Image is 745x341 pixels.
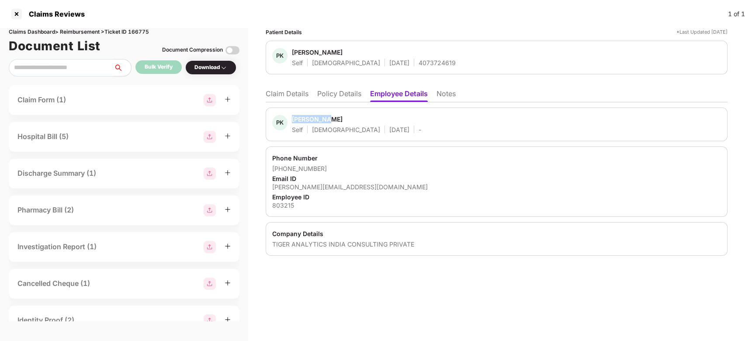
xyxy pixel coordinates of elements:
[17,131,69,142] div: Hospital Bill (5)
[204,94,216,106] img: svg+xml;base64,PHN2ZyBpZD0iR3JvdXBfMjg4MTMiIGRhdGEtbmFtZT0iR3JvdXAgMjg4MTMiIHhtbG5zPSJodHRwOi8vd3...
[113,59,132,77] button: search
[194,63,227,72] div: Download
[312,125,380,134] div: [DEMOGRAPHIC_DATA]
[204,241,216,253] img: svg+xml;base64,PHN2ZyBpZD0iR3JvdXBfMjg4MTMiIGRhdGEtbmFtZT0iR3JvdXAgMjg4MTMiIHhtbG5zPSJodHRwOi8vd3...
[17,168,96,179] div: Discharge Summary (1)
[17,205,74,216] div: Pharmacy Bill (2)
[225,96,231,102] span: plus
[419,59,456,67] div: 4073724619
[292,59,303,67] div: Self
[419,125,421,134] div: -
[17,241,97,252] div: Investigation Report (1)
[272,115,288,130] div: PK
[292,48,343,56] div: [PERSON_NAME]
[204,278,216,290] img: svg+xml;base64,PHN2ZyBpZD0iR3JvdXBfMjg4MTMiIGRhdGEtbmFtZT0iR3JvdXAgMjg4MTMiIHhtbG5zPSJodHRwOi8vd3...
[17,315,74,326] div: Identity Proof (2)
[272,240,721,248] div: TIGER ANALYTICS INDIA CONSULTING PRIVATE
[317,89,361,102] li: Policy Details
[9,28,239,36] div: Claims Dashboard > Reimbursement > Ticket ID 166775
[204,314,216,327] img: svg+xml;base64,PHN2ZyBpZD0iR3JvdXBfMjg4MTMiIGRhdGEtbmFtZT0iR3JvdXAgMjg4MTMiIHhtbG5zPSJodHRwOi8vd3...
[272,201,721,209] div: 803215
[370,89,428,102] li: Employee Details
[266,89,308,102] li: Claim Details
[272,164,721,173] div: [PHONE_NUMBER]
[225,243,231,249] span: plus
[225,43,239,57] img: svg+xml;base64,PHN2ZyBpZD0iVG9nZ2xlLTMyeDMyIiB4bWxucz0iaHR0cDovL3d3dy53My5vcmcvMjAwMC9zdmciIHdpZH...
[292,125,303,134] div: Self
[9,36,100,56] h1: Document List
[266,28,302,36] div: Patient Details
[162,46,223,54] div: Document Compression
[113,64,131,71] span: search
[312,59,380,67] div: [DEMOGRAPHIC_DATA]
[204,204,216,216] img: svg+xml;base64,PHN2ZyBpZD0iR3JvdXBfMjg4MTMiIGRhdGEtbmFtZT0iR3JvdXAgMjg4MTMiIHhtbG5zPSJodHRwOi8vd3...
[389,59,409,67] div: [DATE]
[225,133,231,139] span: plus
[204,167,216,180] img: svg+xml;base64,PHN2ZyBpZD0iR3JvdXBfMjg4MTMiIGRhdGEtbmFtZT0iR3JvdXAgMjg4MTMiIHhtbG5zPSJodHRwOi8vd3...
[272,230,721,238] div: Company Details
[728,9,745,19] div: 1 of 1
[225,170,231,176] span: plus
[437,89,456,102] li: Notes
[389,125,409,134] div: [DATE]
[225,280,231,286] span: plus
[17,94,66,105] div: Claim Form (1)
[204,131,216,143] img: svg+xml;base64,PHN2ZyBpZD0iR3JvdXBfMjg4MTMiIGRhdGEtbmFtZT0iR3JvdXAgMjg4MTMiIHhtbG5zPSJodHRwOi8vd3...
[225,206,231,212] span: plus
[17,278,90,289] div: Cancelled Cheque (1)
[272,193,721,201] div: Employee ID
[145,63,173,71] div: Bulk Verify
[272,174,721,183] div: Email ID
[272,183,721,191] div: [PERSON_NAME][EMAIL_ADDRESS][DOMAIN_NAME]
[292,115,343,123] div: [PERSON_NAME]
[225,317,231,323] span: plus
[272,154,721,162] div: Phone Number
[272,48,288,63] div: PK
[220,64,227,71] img: svg+xml;base64,PHN2ZyBpZD0iRHJvcGRvd24tMzJ4MzIiIHhtbG5zPSJodHRwOi8vd3d3LnczLm9yZy8yMDAwL3N2ZyIgd2...
[24,10,85,18] div: Claims Reviews
[676,28,728,36] div: *Last Updated [DATE]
